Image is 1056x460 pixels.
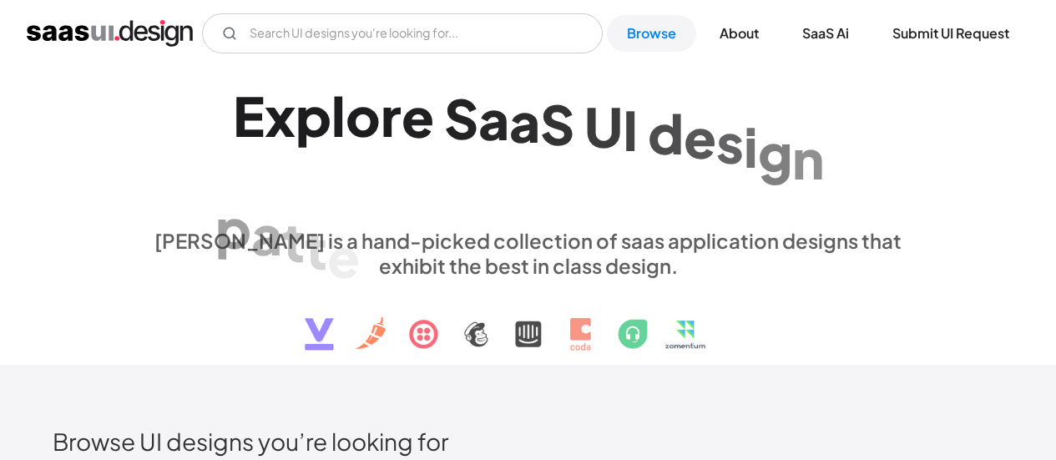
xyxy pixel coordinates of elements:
[758,119,792,184] div: g
[381,83,402,148] div: r
[509,88,540,153] div: a
[607,15,696,52] a: Browse
[233,83,265,148] div: E
[202,13,603,53] form: Email Form
[53,427,1003,456] h2: Browse UI designs you’re looking for
[684,105,716,169] div: e
[716,109,744,174] div: s
[305,217,327,281] div: t
[251,202,282,266] div: a
[872,15,1029,52] a: Submit UI Request
[402,84,434,149] div: e
[648,101,684,165] div: d
[792,125,824,190] div: n
[346,83,381,148] div: o
[144,83,912,212] h1: Explore SaaS UI design patterns & interactions.
[540,91,574,155] div: S
[27,20,193,47] a: home
[331,83,346,148] div: l
[215,195,251,260] div: p
[202,13,603,53] input: Search UI designs you're looking for...
[275,278,781,365] img: text, icon, saas logo
[265,83,296,148] div: x
[700,15,779,52] a: About
[744,114,758,179] div: i
[444,85,478,149] div: S
[478,87,509,151] div: a
[327,225,360,289] div: e
[782,15,869,52] a: SaaS Ai
[296,83,331,148] div: p
[282,210,305,274] div: t
[623,98,638,162] div: I
[144,228,912,278] div: [PERSON_NAME] is a hand-picked collection of saas application designs that exhibit the best in cl...
[584,94,623,159] div: U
